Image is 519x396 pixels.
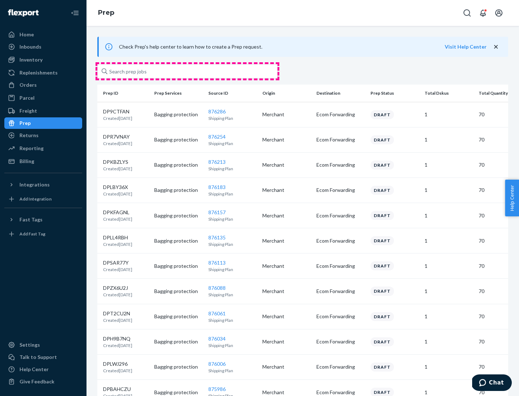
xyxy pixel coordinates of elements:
p: DPLL4RBH [103,234,132,241]
p: Created [DATE] [103,292,132,298]
p: 1 [425,363,473,370]
p: Shipping Plan [208,368,257,374]
div: Draft [371,261,394,270]
p: Ecom Forwarding [316,186,365,194]
p: Shipping Plan [208,342,257,348]
p: Bagging protection [154,338,203,345]
p: 1 [425,136,473,143]
p: Merchant [262,363,311,370]
p: Merchant [262,389,311,396]
ol: breadcrumbs [92,3,120,23]
a: Prep [98,9,114,17]
p: Ecom Forwarding [316,363,365,370]
p: Bagging protection [154,161,203,168]
a: Freight [4,105,82,117]
div: Draft [371,110,394,119]
a: 876254 [208,134,226,140]
p: Ecom Forwarding [316,212,365,219]
p: Created [DATE] [103,191,132,197]
div: Add Fast Tag [19,231,45,237]
p: Shipping Plan [208,216,257,222]
th: Origin [259,85,314,102]
a: Help Center [4,364,82,375]
th: Prep Services [151,85,205,102]
a: Parcel [4,92,82,104]
p: DPT2CU2N [103,310,132,317]
a: Orders [4,79,82,91]
p: DPH9B7NQ [103,335,132,342]
p: Ecom Forwarding [316,313,365,320]
span: Check Prep's help center to learn how to create a Prep request. [119,44,262,50]
a: 876088 [208,285,226,291]
p: Created [DATE] [103,266,132,273]
button: Visit Help Center [445,43,487,50]
div: Add Integration [19,196,52,202]
p: Created [DATE] [103,368,132,374]
a: Prep [4,117,82,129]
div: Fast Tags [19,216,43,223]
p: DP9CTFAN [103,108,132,115]
p: Merchant [262,338,311,345]
div: Home [19,31,34,38]
input: Search prep jobs [97,64,278,78]
div: Freight [19,107,37,114]
a: Replenishments [4,67,82,78]
div: Billing [19,158,34,165]
a: 876113 [208,260,226,266]
p: Shipping Plan [208,191,257,197]
button: close [492,43,500,51]
button: Integrations [4,179,82,190]
a: 876006 [208,361,226,367]
div: Settings [19,341,40,348]
th: Total Dskus [422,85,476,102]
p: Ecom Forwarding [316,288,365,295]
p: Bagging protection [154,136,203,143]
div: Draft [371,186,394,195]
div: Reporting [19,145,44,152]
p: DPLWJ296 [103,360,132,368]
p: Ecom Forwarding [316,262,365,270]
p: Merchant [262,212,311,219]
p: Created [DATE] [103,317,132,323]
p: 1 [425,212,473,219]
div: Draft [371,211,394,220]
div: Talk to Support [19,354,57,361]
p: Created [DATE] [103,241,132,247]
p: 1 [425,237,473,244]
p: Ecom Forwarding [316,136,365,143]
th: Destination [314,85,368,102]
div: Draft [371,312,394,321]
p: DPKFAGNL [103,209,132,216]
p: Shipping Plan [208,140,257,147]
p: Shipping Plan [208,266,257,273]
p: DPSAR77Y [103,259,132,266]
p: Merchant [262,262,311,270]
p: 1 [425,161,473,168]
p: Merchant [262,161,311,168]
a: 876183 [208,184,226,190]
th: Prep ID [97,85,151,102]
p: Created [DATE] [103,140,132,147]
button: Open account menu [492,6,506,20]
p: Shipping Plan [208,317,257,323]
a: 876157 [208,209,226,215]
p: 1 [425,186,473,194]
button: Help Center [505,180,519,216]
a: Returns [4,130,82,141]
div: Draft [371,236,394,245]
p: Bagging protection [154,389,203,396]
div: Draft [371,287,394,296]
div: Orders [19,81,37,89]
div: Draft [371,135,394,144]
div: Integrations [19,181,50,188]
p: Bagging protection [154,186,203,194]
p: 1 [425,262,473,270]
div: Draft [371,161,394,170]
div: Returns [19,132,39,139]
a: 876213 [208,159,226,165]
th: Prep Status [368,85,422,102]
p: DPKBZLYS [103,158,132,166]
p: Merchant [262,237,311,244]
p: DPLBY36X [103,184,132,191]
